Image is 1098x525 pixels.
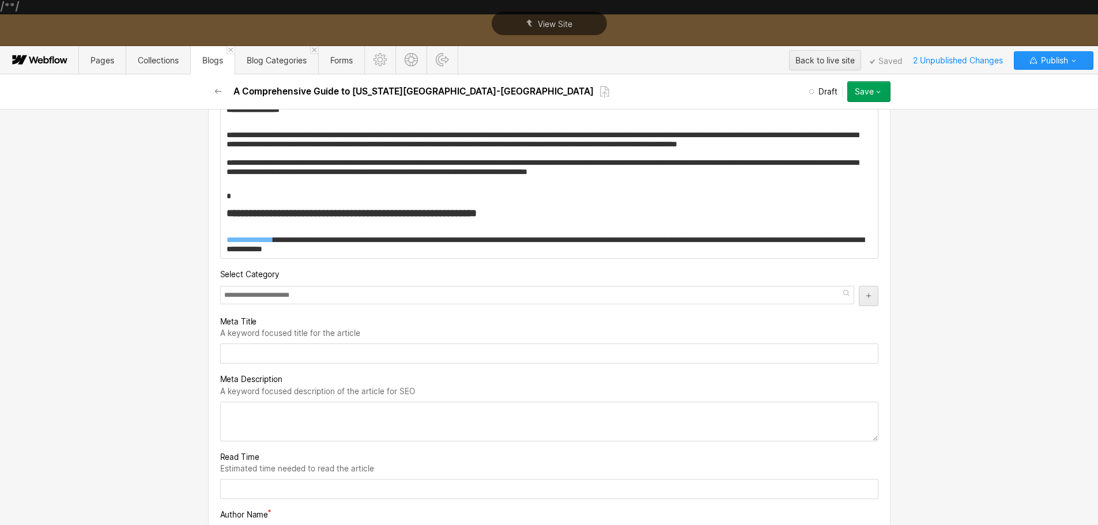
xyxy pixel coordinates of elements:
[220,269,280,280] span: Select Category
[220,328,360,338] span: A keyword focused title for the article
[202,55,223,65] span: Blogs
[233,86,594,98] h2: A Comprehensive Guide to [US_STATE][GEOGRAPHIC_DATA]-[GEOGRAPHIC_DATA]
[220,452,259,463] span: Read Time
[789,50,861,70] button: Back to live site
[220,316,257,327] span: Meta Title
[818,86,837,97] span: Draft
[220,464,374,473] span: Estimated time needed to read the article
[138,55,179,65] span: Collections
[220,374,282,385] span: Meta Description
[855,87,874,96] div: Save
[870,59,903,65] span: Saved
[1014,51,1093,70] button: Publish
[538,19,572,29] span: View Site
[330,55,353,65] span: Forms
[247,55,307,65] span: Blog Categories
[310,46,318,54] a: Close 'Blog Categories' tab
[90,55,114,65] span: Pages
[220,509,269,520] span: Author Name
[227,46,235,54] a: Close 'Blogs' tab
[847,81,891,102] button: Save
[1039,52,1068,69] span: Publish
[220,387,415,396] span: A keyword focused description of the article for SEO
[795,52,855,69] div: Back to live site
[908,51,1008,69] span: 2 Unpublished Changes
